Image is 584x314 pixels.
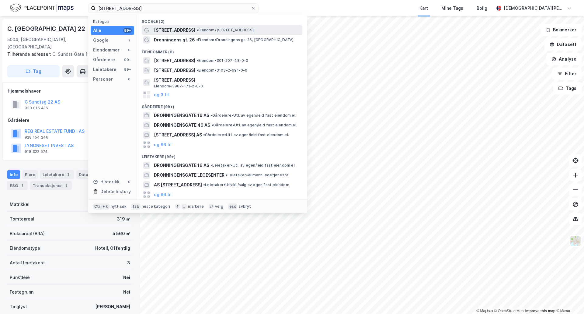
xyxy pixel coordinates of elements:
div: ESG [7,181,28,190]
div: 0 [127,77,132,82]
div: [DEMOGRAPHIC_DATA][PERSON_NAME] [504,5,565,12]
div: 928 154 246 [25,135,48,140]
div: Leietakere [40,170,74,179]
div: 2 [127,38,132,43]
span: Leietaker • Allmenn legetjeneste [226,173,289,178]
a: OpenStreetMap [494,309,524,313]
div: Bolig [477,5,487,12]
div: 5004, [GEOGRAPHIC_DATA], [GEOGRAPHIC_DATA] [7,36,103,51]
span: Gårdeiere • Utl. av egen/leid fast eiendom el. [211,123,297,128]
div: avbryt [238,204,251,209]
button: og 3 til [154,91,169,98]
span: • [196,58,198,63]
div: C. Sundts Gate [STREET_ADDRESS] [7,51,128,58]
div: Datasett [76,170,99,179]
a: Improve this map [525,309,555,313]
div: Leietakere (99+) [137,150,307,161]
a: Mapbox [476,309,493,313]
span: • [210,163,212,168]
span: [STREET_ADDRESS] AS [154,131,202,139]
img: Z [570,235,581,247]
div: Eiendommer [93,46,120,54]
div: Matrikkel [10,201,30,208]
div: Bruksareal (BRA) [10,230,45,237]
div: Ctrl + k [93,203,109,210]
span: Dronningens gt. 26 [154,36,195,44]
div: Google (2) [137,14,307,25]
span: • [211,123,213,127]
span: Leietaker • Utl. av egen/leid fast eiendom el. [210,163,296,168]
span: • [203,132,205,137]
span: [STREET_ADDRESS] [154,57,195,64]
div: Tinglyst [10,303,27,310]
span: AS [STREET_ADDRESS] [154,181,202,189]
span: [STREET_ADDRESS] [154,67,195,74]
span: Eiendom • Dronningens gt. 26, [GEOGRAPHIC_DATA] [196,37,294,42]
div: Hjemmelshaver [8,87,132,95]
div: Kontrollprogram for chat [554,285,584,314]
span: Gårdeiere • Utl. av egen/leid fast eiendom el. [203,132,289,137]
span: Gårdeiere • Utl. av egen/leid fast eiendom el. [210,113,296,118]
div: [PERSON_NAME] [95,303,130,310]
span: • [210,113,212,118]
div: Eiendomstype [10,245,40,252]
button: og 96 til [154,141,172,148]
div: Leietakere [93,66,116,73]
span: • [226,173,228,177]
div: Historikk [93,178,120,185]
div: Eiere [23,170,38,179]
button: Bokmerker [541,24,582,36]
span: • [196,28,198,32]
div: 3 [65,171,71,178]
div: velg [215,204,223,209]
input: Søk på adresse, matrikkel, gårdeiere, leietakere eller personer [96,4,251,13]
div: Info [7,170,20,179]
div: 5 560 ㎡ [113,230,130,237]
button: Analyse [546,53,582,65]
div: Kategori [93,19,134,24]
button: Tag [7,65,60,77]
div: Antall leietakere [10,259,45,266]
div: Gårdeiere [93,56,115,63]
span: DRONNINGENSGATE LEGESENTER [154,171,224,179]
span: Tilhørende adresser: [7,51,52,57]
iframe: Chat Widget [554,285,584,314]
div: Delete history [100,188,131,195]
span: Leietaker • Utvikl./salg av egen fast eiendom [203,182,289,187]
div: 8 [63,182,69,189]
button: Tags [553,82,582,94]
div: tab [131,203,141,210]
div: Nei [123,288,130,296]
span: • [196,68,198,72]
div: Tomteareal [10,215,34,223]
button: og 96 til [154,191,172,198]
div: Gårdeiere (99+) [137,100,307,111]
div: nytt søk [111,204,127,209]
div: Alle [93,27,101,34]
span: DRONNINGENSGATE 16 AS [154,112,209,119]
div: neste kategori [142,204,170,209]
div: 3 [127,259,130,266]
div: Nei [123,274,130,281]
div: 319 ㎡ [117,215,130,223]
span: DRONNINGENSGATE 46 AS [154,122,210,129]
div: 6 [127,48,132,52]
div: Festegrunn [10,288,33,296]
div: Kart [419,5,428,12]
img: logo.f888ab2527a4732fd821a326f86c7f29.svg [10,3,74,13]
div: Gårdeiere [8,117,132,124]
div: 0 [127,179,132,184]
span: Eiendom • 3907-171-2-0-0 [154,84,203,89]
span: DRONNINGENSGATE 16 AS [154,162,209,169]
div: 99+ [123,67,132,72]
div: 918 322 574 [25,149,48,154]
span: Eiendom • 301-207-48-0-0 [196,58,249,63]
button: Filter [552,68,582,80]
span: • [203,182,205,187]
div: 1 [19,182,25,189]
div: markere [188,204,204,209]
div: esc [228,203,238,210]
div: Eiendommer (6) [137,45,307,56]
div: 933 015 416 [25,106,48,111]
div: Punktleie [10,274,30,281]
